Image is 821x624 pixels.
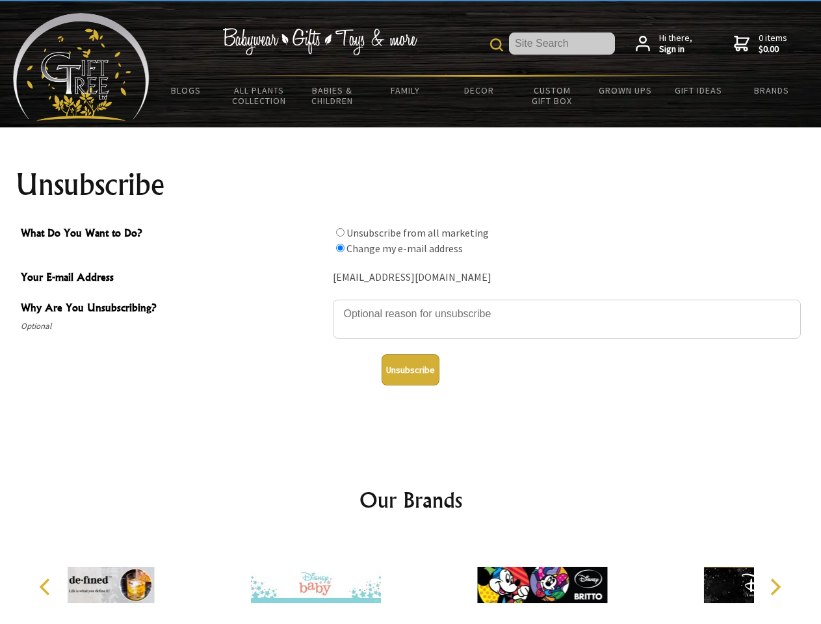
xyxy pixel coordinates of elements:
a: All Plants Collection [223,77,296,114]
strong: Sign in [659,44,692,55]
a: Brands [735,77,809,104]
span: Optional [21,318,326,334]
a: Grown Ups [588,77,662,104]
label: Unsubscribe from all marketing [346,226,489,239]
a: Hi there,Sign in [636,32,692,55]
textarea: Why Are You Unsubscribing? [333,300,801,339]
a: Family [369,77,443,104]
h2: Our Brands [26,484,796,515]
button: Unsubscribe [382,354,439,385]
a: BLOGS [150,77,223,104]
label: Change my e-mail address [346,242,463,255]
img: Babywear - Gifts - Toys & more [222,28,417,55]
span: Your E-mail Address [21,269,326,288]
a: Custom Gift Box [515,77,589,114]
h1: Unsubscribe [16,169,806,200]
span: 0 items [759,32,787,55]
input: Site Search [509,32,615,55]
a: Decor [442,77,515,104]
span: Hi there, [659,32,692,55]
div: [EMAIL_ADDRESS][DOMAIN_NAME] [333,268,801,288]
input: What Do You Want to Do? [336,228,345,237]
input: What Do You Want to Do? [336,244,345,252]
img: Babyware - Gifts - Toys and more... [13,13,150,121]
span: Why Are You Unsubscribing? [21,300,326,318]
a: Gift Ideas [662,77,735,104]
span: What Do You Want to Do? [21,225,326,244]
strong: $0.00 [759,44,787,55]
a: 0 items$0.00 [734,32,787,55]
a: Babies & Children [296,77,369,114]
button: Next [761,573,789,601]
img: product search [490,38,503,51]
button: Previous [33,573,61,601]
